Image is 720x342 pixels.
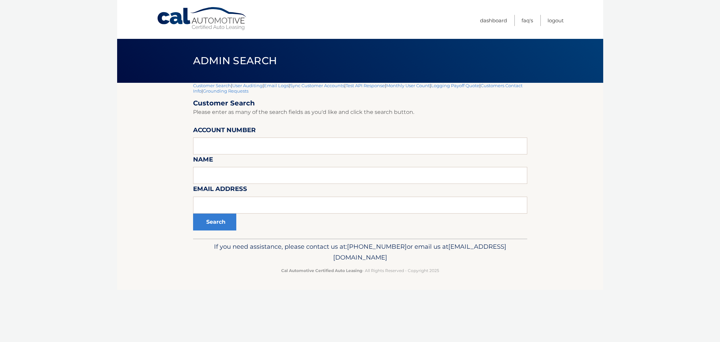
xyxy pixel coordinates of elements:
strong: Cal Automotive Certified Auto Leasing [281,268,362,273]
a: Dashboard [480,15,507,26]
p: Please enter as many of the search fields as you'd like and click the search button. [193,107,527,117]
a: Logout [548,15,564,26]
a: Email Logs [264,83,289,88]
label: Account Number [193,125,256,138]
a: Grounding Requests [203,88,248,94]
a: Cal Automotive [157,7,248,31]
a: FAQ's [522,15,533,26]
span: Admin Search [193,54,277,67]
label: Email Address [193,184,247,196]
a: Customers Contact Info [193,83,523,94]
span: [PHONE_NUMBER] [347,243,407,250]
a: User Auditing [232,83,263,88]
h2: Customer Search [193,99,527,107]
div: | | | | | | | | [193,83,527,239]
button: Search [193,214,236,230]
a: Monthly User Count [386,83,430,88]
a: Logging Payoff Quote [431,83,479,88]
label: Name [193,154,213,167]
a: Test API Response [346,83,385,88]
p: If you need assistance, please contact us at: or email us at [197,241,523,263]
a: Customer Search [193,83,231,88]
p: - All Rights Reserved - Copyright 2025 [197,267,523,274]
a: Sync Customer Accounts [290,83,344,88]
